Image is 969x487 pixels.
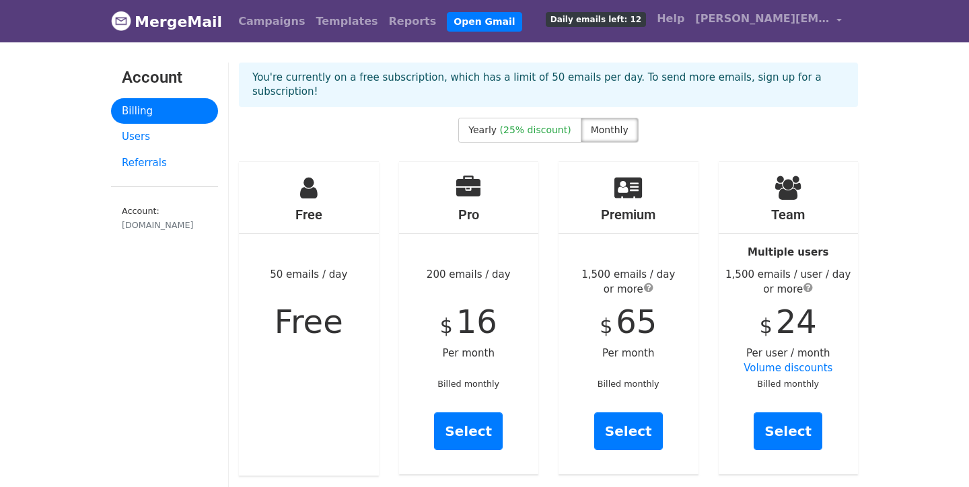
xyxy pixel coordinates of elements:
[399,207,539,223] h4: Pro
[591,124,629,135] span: Monthly
[440,314,453,338] span: $
[122,219,207,231] div: [DOMAIN_NAME]
[616,303,657,340] span: 65
[111,11,131,31] img: MergeMail logo
[111,124,218,150] a: Users
[651,5,690,32] a: Help
[500,124,571,135] span: (25% discount)
[744,362,832,374] a: Volume discounts
[690,5,847,37] a: [PERSON_NAME][EMAIL_ADDRESS][DOMAIN_NAME]
[275,303,343,340] span: Free
[447,12,522,32] a: Open Gmail
[559,267,698,297] div: 1,500 emails / day or more
[468,124,497,135] span: Yearly
[776,303,817,340] span: 24
[111,7,222,36] a: MergeMail
[239,162,379,476] div: 50 emails / day
[239,207,379,223] h4: Free
[600,314,612,338] span: $
[111,98,218,124] a: Billing
[695,11,830,27] span: [PERSON_NAME][EMAIL_ADDRESS][DOMAIN_NAME]
[748,246,828,258] strong: Multiple users
[719,162,859,474] div: Per user / month
[594,412,663,450] a: Select
[546,12,646,27] span: Daily emails left: 12
[111,150,218,176] a: Referrals
[719,207,859,223] h4: Team
[540,5,651,32] a: Daily emails left: 12
[559,207,698,223] h4: Premium
[437,379,499,389] small: Billed monthly
[757,379,819,389] small: Billed monthly
[902,422,969,487] iframe: Chat Widget
[456,303,497,340] span: 16
[598,379,659,389] small: Billed monthly
[719,267,859,297] div: 1,500 emails / user / day or more
[122,206,207,231] small: Account:
[384,8,442,35] a: Reports
[310,8,383,35] a: Templates
[760,314,773,338] span: $
[754,412,822,450] a: Select
[399,162,539,474] div: 200 emails / day Per month
[122,68,207,87] h3: Account
[252,71,845,99] p: You're currently on a free subscription, which has a limit of 50 emails per day. To send more ema...
[434,412,503,450] a: Select
[559,162,698,474] div: Per month
[233,8,310,35] a: Campaigns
